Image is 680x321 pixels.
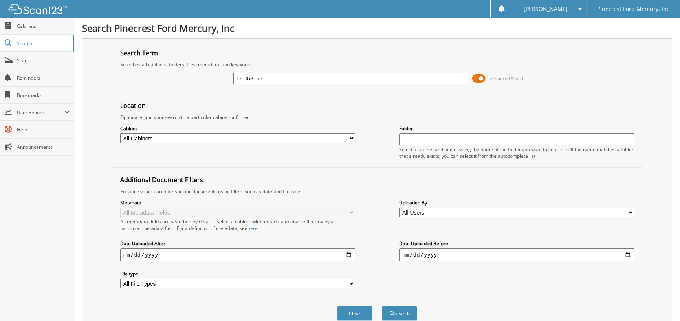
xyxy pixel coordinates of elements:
label: File type [120,270,355,277]
span: Cabinets [17,23,70,29]
label: Metadata [120,199,355,206]
span: Announcements [17,144,70,150]
label: Uploaded By [399,199,634,206]
div: Select a cabinet and begin typing the name of the folder you want to search in. If the name match... [399,146,634,159]
iframe: Chat Widget [641,283,680,321]
legend: Location [116,101,150,110]
div: Searches all cabinets, folders, files, metadata, and keywords [116,61,638,68]
input: start [120,248,355,261]
img: scan123-logo-white.svg [8,4,67,14]
div: Enhance your search for specific documents using filters such as date and file type. [116,188,638,195]
span: Advanced Search [490,76,525,82]
span: Pinecrest Ford Mercury, Inc [597,7,669,11]
label: Cabinet [120,125,355,132]
label: Date Uploaded Before [399,240,634,247]
span: Help [17,126,70,133]
button: Search [382,306,417,321]
span: Scan [17,57,70,64]
span: Bookmarks [17,92,70,98]
div: Optionally limit your search to a particular cabinet or folder [116,114,638,120]
div: All metadata fields are searched by default. Select a cabinet with metadata to enable filtering b... [120,218,355,232]
span: Search [17,40,69,47]
span: Reminders [17,75,70,81]
h1: Search Pinecrest Ford Mercury, Inc [82,22,672,35]
legend: Additional Document Filters [116,175,207,184]
label: Folder [399,125,634,132]
span: User Reports [17,109,64,116]
a: here [247,225,258,232]
legend: Search Term [116,49,162,57]
button: Clear [337,306,372,321]
label: Date Uploaded After [120,240,355,247]
input: end [399,248,634,261]
span: [PERSON_NAME] [524,7,568,11]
